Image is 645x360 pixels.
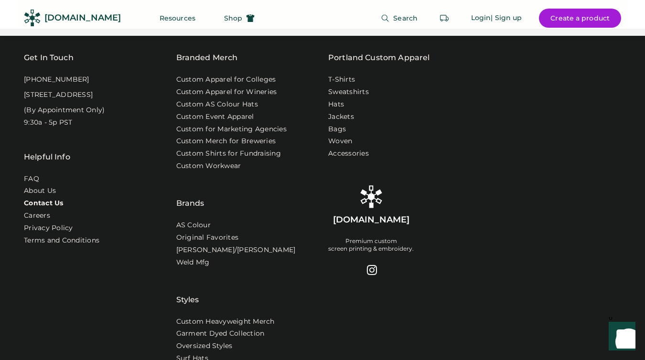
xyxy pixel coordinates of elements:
a: Custom AS Colour Hats [176,100,258,109]
div: 9:30a - 5p PST [24,118,73,127]
a: About Us [24,186,56,196]
div: [STREET_ADDRESS] [24,90,93,100]
a: Careers [24,211,50,221]
div: Helpful Info [24,151,70,163]
a: FAQ [24,174,39,184]
div: Branded Merch [176,52,238,64]
a: Woven [328,137,352,146]
span: Shop [224,15,242,21]
a: Oversized Styles [176,341,233,351]
a: Custom Heavyweight Merch [176,317,275,327]
a: Garment Dyed Collection [176,329,265,339]
a: AS Colour [176,221,211,230]
a: Custom Merch for Breweries [176,137,276,146]
a: Privacy Policy [24,223,73,233]
a: Original Favorites [176,233,239,243]
a: T-Shirts [328,75,355,85]
a: Weld Mfg [176,258,210,267]
div: Premium custom screen printing & embroidery. [328,237,414,253]
a: Bags [328,125,346,134]
a: Contact Us [24,199,64,208]
iframe: Front Chat [600,317,641,358]
div: Login [471,13,491,23]
a: Custom for Marketing Agencies [176,125,287,134]
a: Sweatshirts [328,87,369,97]
a: Custom Event Apparel [176,112,254,122]
a: Custom Apparel for Wineries [176,87,277,97]
img: Rendered Logo - Screens [24,10,41,26]
div: Brands [176,174,204,209]
a: Custom Shirts for Fundraising [176,149,281,159]
span: Search [393,15,418,21]
a: Accessories [328,149,369,159]
a: Custom Workwear [176,161,241,171]
a: Jackets [328,112,354,122]
div: [DOMAIN_NAME] [333,214,409,226]
button: Resources [148,9,207,28]
a: Custom Apparel for Colleges [176,75,276,85]
div: Get In Touch [24,52,74,64]
button: Search [369,9,429,28]
button: Create a product [539,9,621,28]
button: Shop [213,9,266,28]
div: Terms and Conditions [24,236,99,245]
img: Rendered Logo - Screens [360,185,383,208]
div: [PHONE_NUMBER] [24,75,89,85]
div: | Sign up [491,13,522,23]
a: Portland Custom Apparel [328,52,430,64]
button: Retrieve an order [435,9,454,28]
div: Styles [176,270,199,306]
a: Hats [328,100,344,109]
div: [DOMAIN_NAME] [44,12,121,24]
div: (By Appointment Only) [24,106,105,115]
a: [PERSON_NAME]/[PERSON_NAME] [176,245,296,255]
